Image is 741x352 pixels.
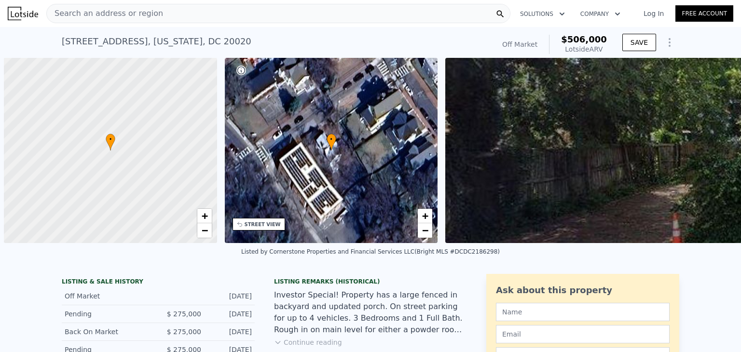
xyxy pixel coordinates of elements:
[675,5,733,22] a: Free Account
[65,309,151,319] div: Pending
[418,209,432,223] a: Zoom in
[106,135,115,144] span: •
[327,135,336,144] span: •
[8,7,38,20] img: Lotside
[167,310,201,318] span: $ 275,000
[327,134,336,150] div: •
[502,40,537,49] div: Off Market
[622,34,656,51] button: SAVE
[209,309,252,319] div: [DATE]
[561,34,607,44] span: $506,000
[496,303,670,321] input: Name
[209,291,252,301] div: [DATE]
[62,35,251,48] div: [STREET_ADDRESS] , [US_STATE] , DC 20020
[106,134,115,150] div: •
[632,9,675,18] a: Log In
[197,209,212,223] a: Zoom in
[660,33,679,52] button: Show Options
[274,289,467,336] div: Investor Special! Property has a large fenced in backyard and updated porch. On street parking fo...
[274,338,342,347] button: Continue reading
[197,223,212,238] a: Zoom out
[573,5,628,23] button: Company
[418,223,432,238] a: Zoom out
[274,278,467,285] div: Listing Remarks (Historical)
[167,328,201,336] span: $ 275,000
[65,327,151,337] div: Back On Market
[422,210,428,222] span: +
[62,278,255,287] div: LISTING & SALE HISTORY
[512,5,573,23] button: Solutions
[201,224,207,236] span: −
[241,248,500,255] div: Listed by Cornerstone Properties and Financial Services LLC (Bright MLS #DCDC2186298)
[561,44,607,54] div: Lotside ARV
[201,210,207,222] span: +
[65,291,151,301] div: Off Market
[245,221,281,228] div: STREET VIEW
[209,327,252,337] div: [DATE]
[496,325,670,343] input: Email
[47,8,163,19] span: Search an address or region
[422,224,428,236] span: −
[496,284,670,297] div: Ask about this property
